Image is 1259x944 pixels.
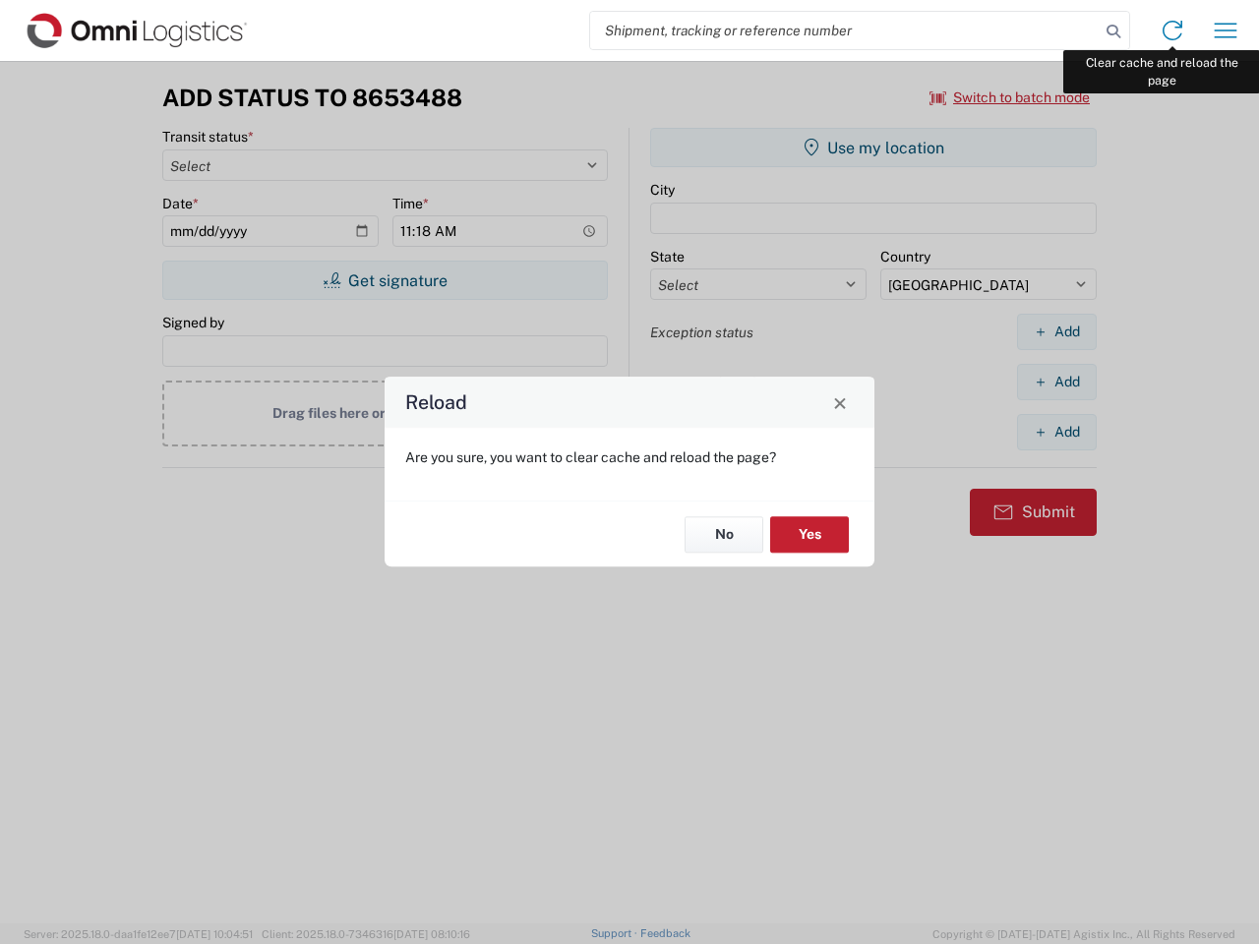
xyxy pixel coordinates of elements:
button: No [685,516,763,553]
p: Are you sure, you want to clear cache and reload the page? [405,448,854,466]
button: Close [826,388,854,416]
input: Shipment, tracking or reference number [590,12,1100,49]
h4: Reload [405,388,467,417]
button: Yes [770,516,849,553]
